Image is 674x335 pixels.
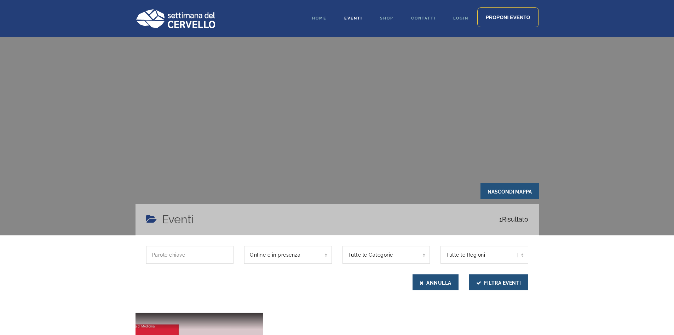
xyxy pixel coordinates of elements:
span: Proponi evento [486,15,530,20]
span: Login [453,16,468,21]
span: Eventi [344,16,362,21]
span: Nascondi Mappa [480,183,539,199]
input: Parole chiave [146,246,234,264]
span: Contatti [411,16,436,21]
span: Shop [380,16,393,21]
img: Logo [136,9,215,28]
a: Proponi evento [477,7,539,27]
h4: Eventi [162,211,194,228]
span: Home [312,16,327,21]
span: Risultato [499,211,528,228]
button: Annulla [413,274,459,290]
span: 1 [499,216,502,223]
button: Filtra Eventi [469,274,528,290]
